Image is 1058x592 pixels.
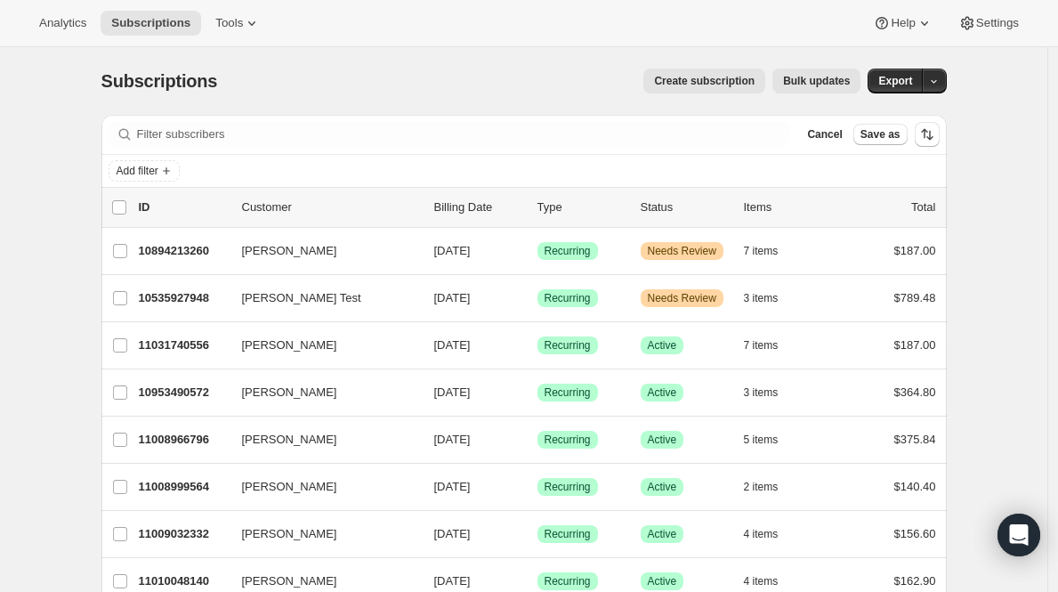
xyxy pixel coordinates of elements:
[139,239,936,264] div: 10894213260[PERSON_NAME][DATE]SuccessRecurringWarningNeeds Review7 items$187.00
[744,427,798,452] button: 5 items
[139,474,936,499] div: 11008999564[PERSON_NAME][DATE]SuccessRecurringSuccessActive2 items$140.40
[744,380,798,405] button: 3 items
[807,127,842,142] span: Cancel
[537,199,626,216] div: Type
[139,572,228,590] p: 11010048140
[894,385,936,399] span: $364.80
[434,244,471,257] span: [DATE]
[242,242,337,260] span: [PERSON_NAME]
[997,514,1040,556] div: Open Intercom Messenger
[744,291,779,305] span: 3 items
[231,331,409,360] button: [PERSON_NAME]
[744,286,798,311] button: 3 items
[744,385,779,400] span: 3 items
[231,426,409,454] button: [PERSON_NAME]
[772,69,860,93] button: Bulk updates
[101,11,201,36] button: Subscriptions
[545,574,591,588] span: Recurring
[744,244,779,258] span: 7 items
[894,574,936,588] span: $162.90
[231,520,409,548] button: [PERSON_NAME]
[862,11,943,36] button: Help
[434,385,471,399] span: [DATE]
[242,199,420,216] p: Customer
[242,525,337,543] span: [PERSON_NAME]
[744,199,833,216] div: Items
[139,478,228,496] p: 11008999564
[976,16,1019,30] span: Settings
[654,74,755,88] span: Create subscription
[109,160,180,182] button: Add filter
[139,333,936,358] div: 11031740556[PERSON_NAME][DATE]SuccessRecurringSuccessActive7 items$187.00
[744,574,779,588] span: 4 items
[139,289,228,307] p: 10535927948
[139,427,936,452] div: 11008966796[PERSON_NAME][DATE]SuccessRecurringSuccessActive5 items$375.84
[894,244,936,257] span: $187.00
[744,239,798,264] button: 7 items
[648,385,677,400] span: Active
[894,433,936,446] span: $375.84
[242,289,361,307] span: [PERSON_NAME] Test
[648,244,716,258] span: Needs Review
[215,16,243,30] span: Tools
[643,69,765,93] button: Create subscription
[434,291,471,304] span: [DATE]
[139,242,228,260] p: 10894213260
[139,522,936,547] div: 11009032332[PERSON_NAME][DATE]SuccessRecurringSuccessActive4 items$156.60
[894,480,936,493] span: $140.40
[948,11,1030,36] button: Settings
[545,338,591,353] span: Recurring
[868,69,923,93] button: Export
[139,380,936,405] div: 10953490572[PERSON_NAME][DATE]SuccessRecurringSuccessActive3 items$364.80
[911,199,935,216] p: Total
[545,527,591,541] span: Recurring
[648,291,716,305] span: Needs Review
[894,338,936,352] span: $187.00
[139,337,228,354] p: 11031740556
[915,122,940,147] button: Sort the results
[545,291,591,305] span: Recurring
[648,338,677,353] span: Active
[28,11,97,36] button: Analytics
[648,480,677,494] span: Active
[137,122,790,147] input: Filter subscribers
[139,525,228,543] p: 11009032332
[242,572,337,590] span: [PERSON_NAME]
[545,433,591,447] span: Recurring
[545,385,591,400] span: Recurring
[648,574,677,588] span: Active
[878,74,912,88] span: Export
[744,338,779,353] span: 7 items
[434,574,471,588] span: [DATE]
[205,11,271,36] button: Tools
[434,433,471,446] span: [DATE]
[139,286,936,311] div: 10535927948[PERSON_NAME] Test[DATE]SuccessRecurringWarningNeeds Review3 items$789.48
[231,237,409,265] button: [PERSON_NAME]
[434,527,471,540] span: [DATE]
[744,333,798,358] button: 7 items
[894,291,936,304] span: $789.48
[111,16,190,30] span: Subscriptions
[231,378,409,407] button: [PERSON_NAME]
[434,199,523,216] p: Billing Date
[744,480,779,494] span: 2 items
[231,473,409,501] button: [PERSON_NAME]
[744,433,779,447] span: 5 items
[648,433,677,447] span: Active
[434,338,471,352] span: [DATE]
[783,74,850,88] span: Bulk updates
[39,16,86,30] span: Analytics
[894,527,936,540] span: $156.60
[139,199,936,216] div: IDCustomerBilling DateTypeStatusItemsTotal
[101,71,218,91] span: Subscriptions
[891,16,915,30] span: Help
[231,284,409,312] button: [PERSON_NAME] Test
[648,527,677,541] span: Active
[242,478,337,496] span: [PERSON_NAME]
[545,480,591,494] span: Recurring
[139,199,228,216] p: ID
[242,337,337,354] span: [PERSON_NAME]
[641,199,730,216] p: Status
[242,431,337,449] span: [PERSON_NAME]
[744,522,798,547] button: 4 items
